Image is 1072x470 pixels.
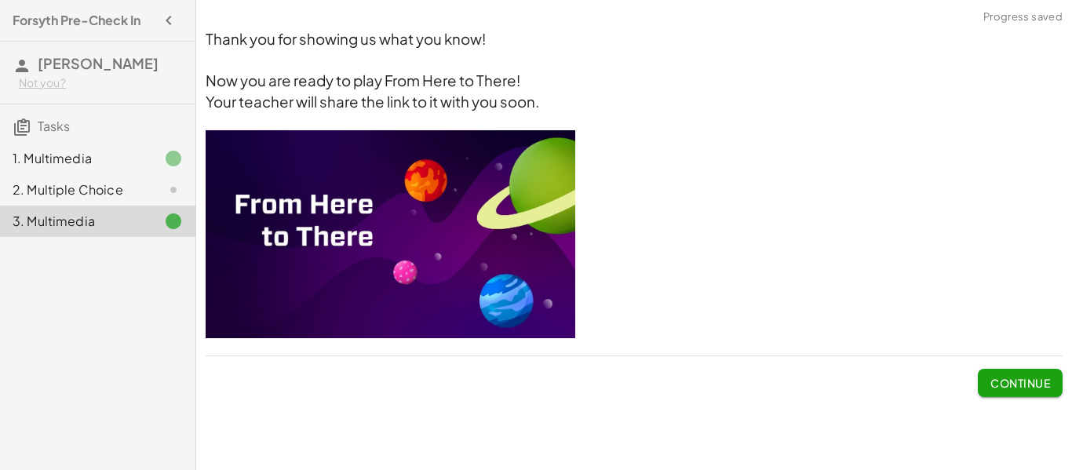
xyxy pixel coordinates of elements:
i: Task not started. [164,180,183,199]
h4: Forsyth Pre-Check In [13,11,140,30]
button: Continue [978,369,1063,397]
span: Your teacher will share the link to it with you soon. [206,93,539,111]
span: Continue [990,376,1050,390]
span: Thank you for showing us what you know! [206,30,486,48]
div: 2. Multiple Choice [13,180,139,199]
div: 1. Multimedia [13,149,139,168]
span: Now you are ready to play From Here to There! [206,71,520,89]
div: 3. Multimedia [13,212,139,231]
img: 0186a6281d6835875bfd5d65a1e6d29c758b852ccbe572c90b809493d3b85746.jpeg [206,130,575,338]
span: [PERSON_NAME] [38,54,159,72]
span: Progress saved [983,9,1063,25]
i: Task finished. [164,149,183,168]
span: Tasks [38,118,70,134]
i: Task finished. [164,212,183,231]
div: Not you? [19,75,183,91]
